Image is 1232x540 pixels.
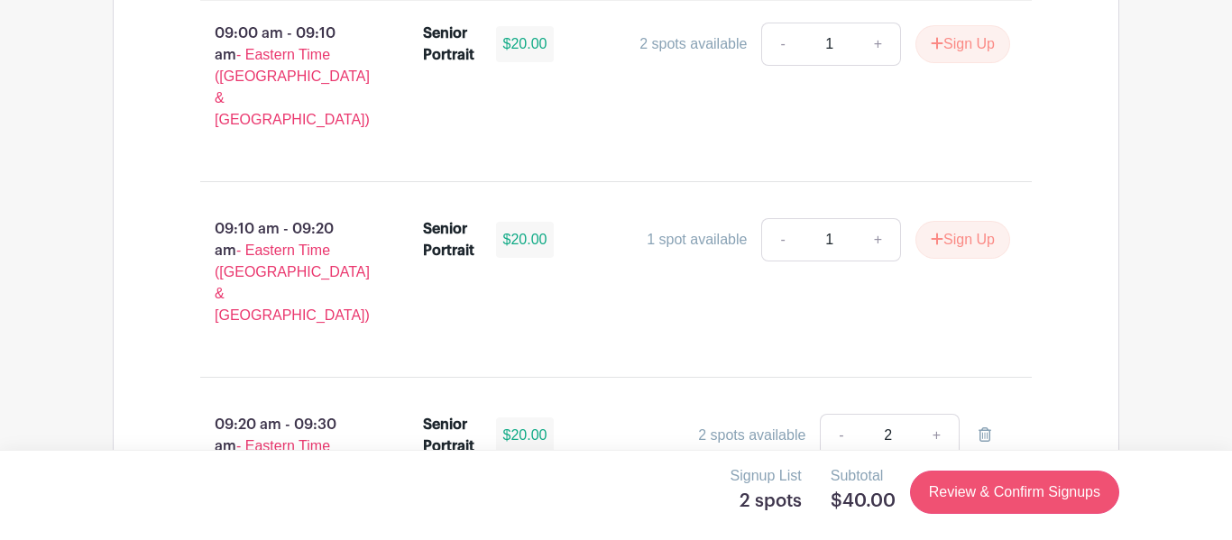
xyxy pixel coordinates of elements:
a: - [820,414,861,457]
div: 2 spots available [639,33,747,55]
a: + [856,218,901,261]
div: 1 spot available [647,229,747,251]
div: Senior Portrait [423,218,474,261]
p: 09:20 am - 09:30 am [171,407,394,529]
a: Review & Confirm Signups [910,471,1119,514]
button: Sign Up [915,221,1010,259]
a: + [915,414,960,457]
a: - [761,23,803,66]
h5: $40.00 [831,490,896,512]
div: $20.00 [496,222,555,258]
div: Senior Portrait [423,414,474,457]
p: 09:00 am - 09:10 am [171,15,394,138]
a: + [856,23,901,66]
p: Subtotal [831,465,896,487]
button: Sign Up [915,25,1010,63]
h5: 2 spots [731,490,802,512]
div: 2 spots available [698,425,805,446]
div: Senior Portrait [423,23,474,66]
div: $20.00 [496,417,555,453]
p: Signup List [731,465,802,487]
span: - Eastern Time ([GEOGRAPHIC_DATA] & [GEOGRAPHIC_DATA]) [215,438,370,518]
span: - Eastern Time ([GEOGRAPHIC_DATA] & [GEOGRAPHIC_DATA]) [215,47,370,127]
a: - [761,218,803,261]
span: - Eastern Time ([GEOGRAPHIC_DATA] & [GEOGRAPHIC_DATA]) [215,243,370,323]
p: 09:10 am - 09:20 am [171,211,394,334]
div: $20.00 [496,26,555,62]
